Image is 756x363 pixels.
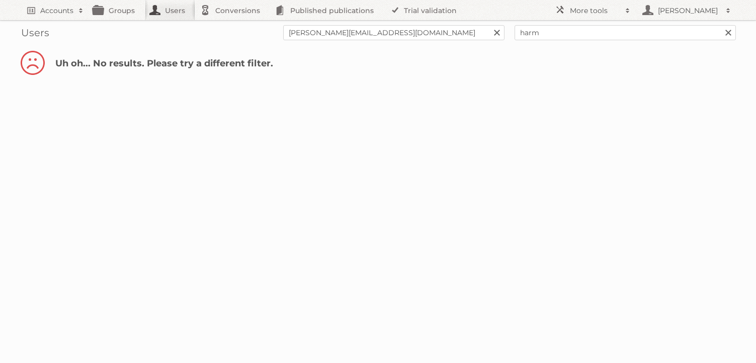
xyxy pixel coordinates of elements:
h2: More tools [570,6,620,16]
h2: Accounts [40,6,73,16]
input: Email [283,25,505,40]
h2: [PERSON_NAME] [655,6,721,16]
h2: Uh oh... No results. Please try a different filter. [20,50,736,80]
input: Name [515,25,736,40]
